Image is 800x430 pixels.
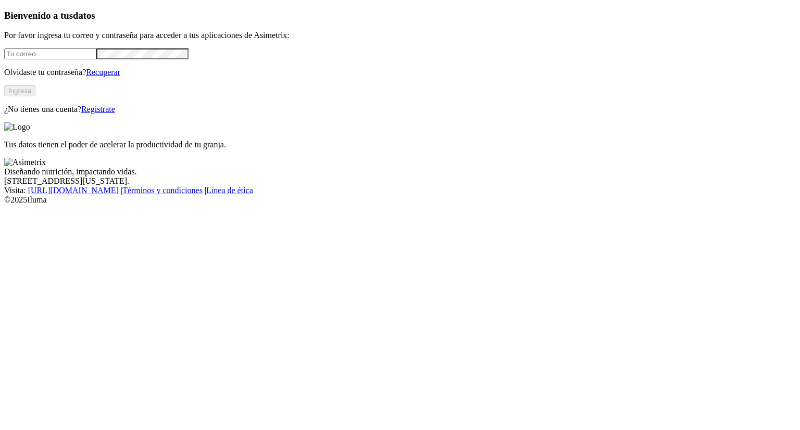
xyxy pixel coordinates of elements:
[4,122,30,132] img: Logo
[73,10,95,21] span: datos
[4,105,796,114] p: ¿No tienes una cuenta?
[4,167,796,176] div: Diseñando nutrición, impactando vidas.
[4,85,35,96] button: Ingresa
[4,31,796,40] p: Por favor ingresa tu correo y contraseña para acceder a tus aplicaciones de Asimetrix:
[81,105,115,113] a: Regístrate
[4,195,796,205] div: © 2025 Iluma
[4,158,46,167] img: Asimetrix
[4,176,796,186] div: [STREET_ADDRESS][US_STATE].
[4,140,796,149] p: Tus datos tienen el poder de acelerar la productividad de tu granja.
[86,68,120,77] a: Recuperar
[4,186,796,195] div: Visita : | |
[122,186,203,195] a: Términos y condiciones
[4,48,96,59] input: Tu correo
[4,68,796,77] p: Olvidaste tu contraseña?
[4,10,796,21] h3: Bienvenido a tus
[28,186,119,195] a: [URL][DOMAIN_NAME]
[206,186,253,195] a: Línea de ética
